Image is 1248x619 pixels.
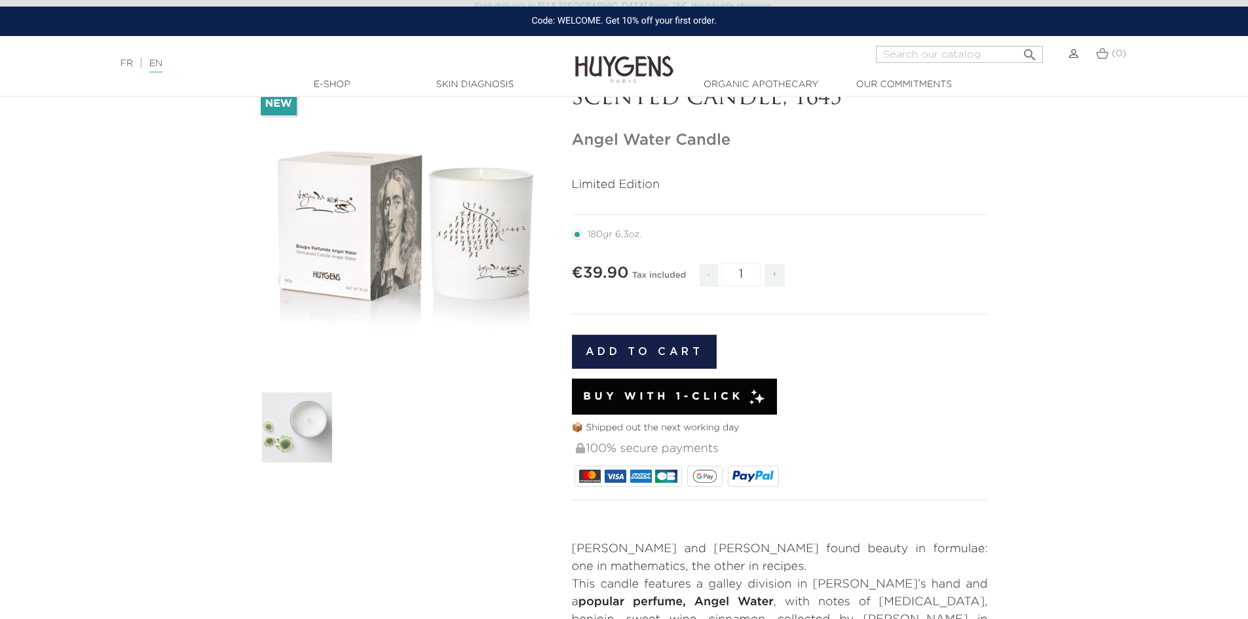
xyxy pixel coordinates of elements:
img: AMEX [630,470,652,483]
a: Our commitments [839,78,970,92]
p: SCENTED CANDLE, 1645 [572,86,988,111]
a: E-Shop [267,78,398,92]
h1: Angel Water Candle [572,131,988,150]
img: google_pay [692,470,717,483]
img: 100% secure payments [576,443,585,453]
img: CB_NATIONALE [655,470,677,483]
p: Limited Edition [572,176,988,194]
span: €39.90 [572,265,629,281]
div: Tax included [632,261,686,297]
button:  [1018,42,1042,60]
img: MASTERCARD [579,470,601,483]
label: 180gr 6.3oz. [572,229,658,240]
a: FR [121,59,133,68]
img: VISA [605,470,626,483]
p: [PERSON_NAME] and [PERSON_NAME] found beauty in formulae: one in mathematics, the other in recipes. [572,540,988,576]
a: Organic Apothecary [696,78,827,92]
strong: popular perfume, Angel Water [578,596,774,608]
div: | [114,56,510,71]
span: - [700,264,718,287]
span: (0) [1112,49,1126,58]
a: EN [149,59,162,73]
input: Quantity [721,263,761,286]
input: Search [876,46,1043,63]
button: Add to cart [572,335,717,369]
li: New [261,93,297,115]
p: 📦 Shipped out the next working day [572,421,988,435]
i:  [1022,43,1038,59]
a: Skin Diagnosis [409,78,540,92]
span: + [765,264,785,287]
div: 100% secure payments [575,435,988,463]
img: Huygens [575,35,673,85]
